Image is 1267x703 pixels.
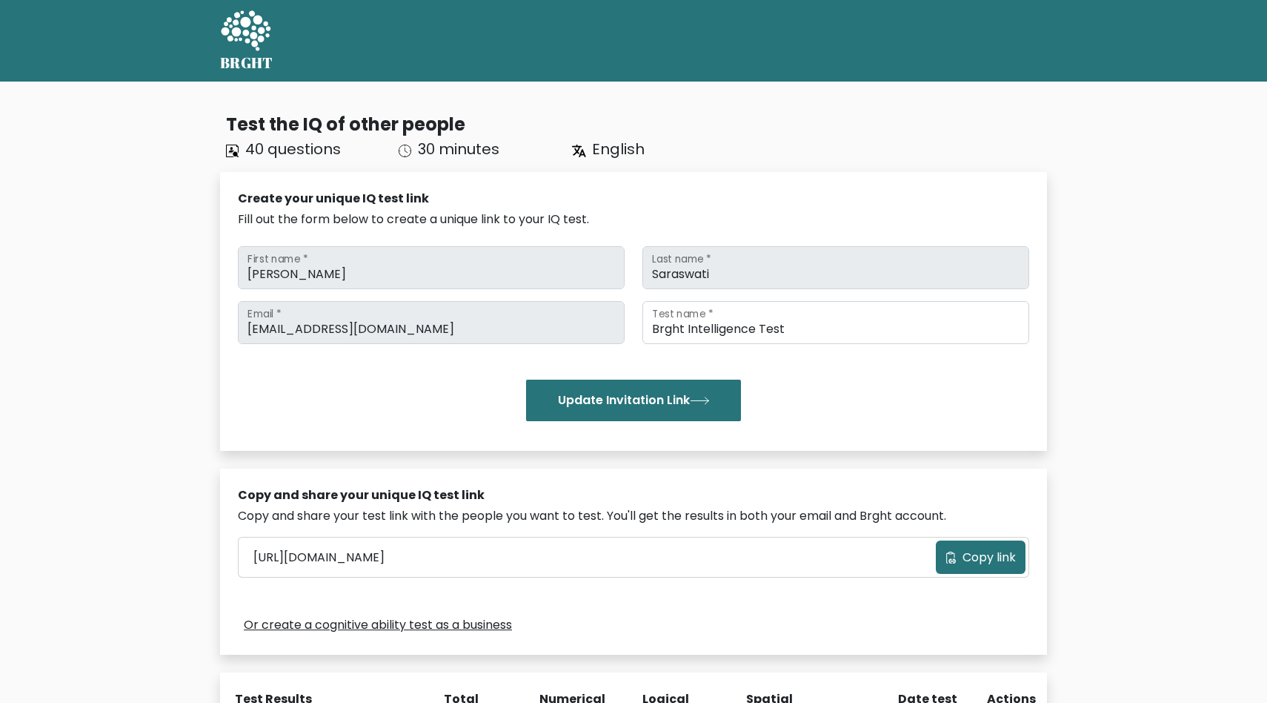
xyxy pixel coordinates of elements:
span: English [592,139,645,159]
div: Fill out the form below to create a unique link to your IQ test. [238,211,1029,228]
a: BRGHT [220,6,273,76]
input: First name [238,246,625,289]
span: Copy link [962,549,1016,567]
span: 30 minutes [418,139,499,159]
button: Copy link [936,541,1025,574]
div: Copy and share your unique IQ test link [238,486,1029,504]
div: Copy and share your test link with the people you want to test. You'll get the results in both yo... [238,507,1029,525]
div: Test the IQ of other people [226,111,1047,138]
div: Create your unique IQ test link [238,190,1029,208]
a: Or create a cognitive ability test as a business [244,616,512,634]
input: Email [238,301,625,344]
span: 40 questions [245,139,341,159]
h5: BRGHT [220,54,273,72]
button: Update Invitation Link [526,380,741,421]
input: Test name [642,301,1029,344]
input: Last name [642,246,1029,289]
